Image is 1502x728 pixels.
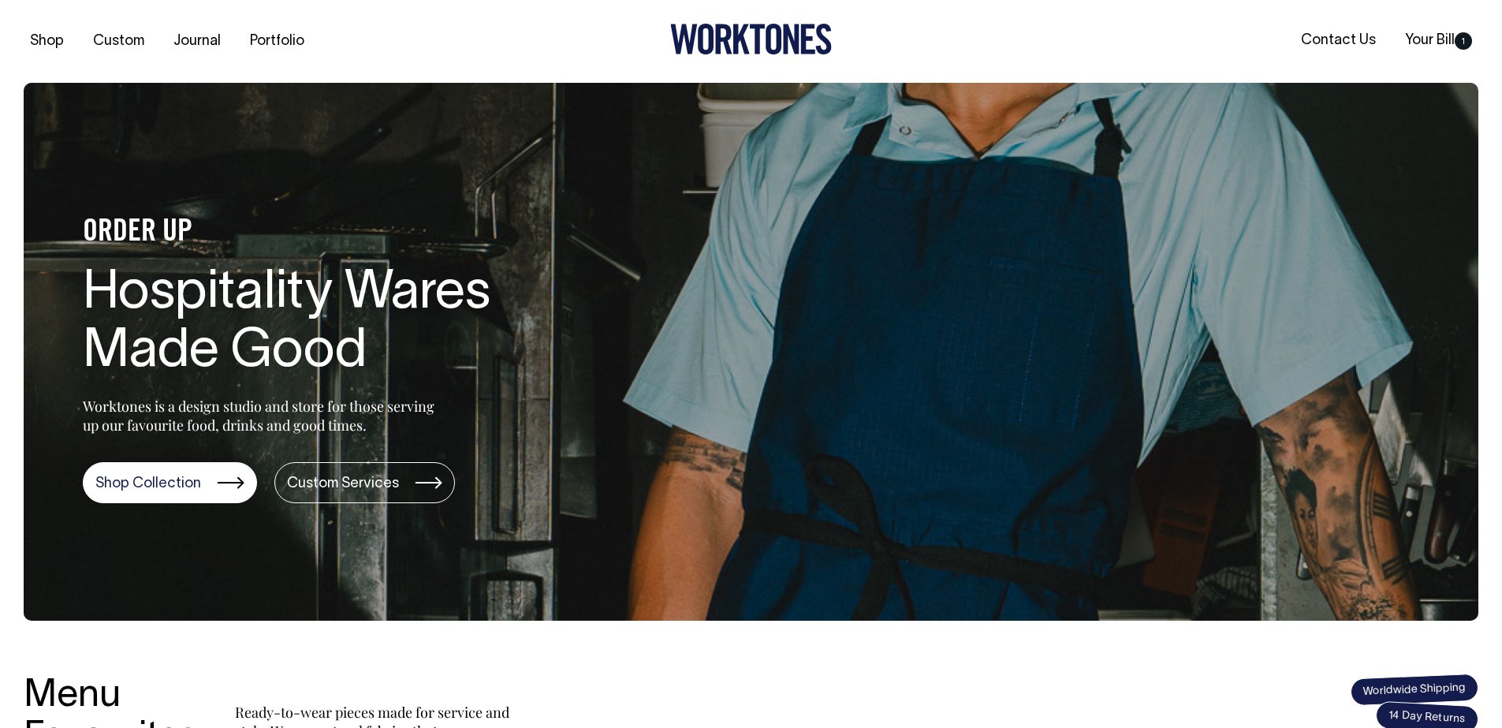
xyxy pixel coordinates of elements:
[1350,673,1478,706] span: Worldwide Shipping
[83,462,257,503] a: Shop Collection
[1399,28,1478,54] a: Your Bill1
[83,397,442,435] p: Worktones is a design studio and store for those serving up our favourite food, drinks and good t...
[167,28,227,54] a: Journal
[1455,32,1472,50] span: 1
[83,265,587,383] h1: Hospitality Wares Made Good
[244,28,311,54] a: Portfolio
[274,462,455,503] a: Custom Services
[24,28,70,54] a: Shop
[87,28,151,54] a: Custom
[1295,28,1382,54] a: Contact Us
[83,216,587,249] h4: ORDER UP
